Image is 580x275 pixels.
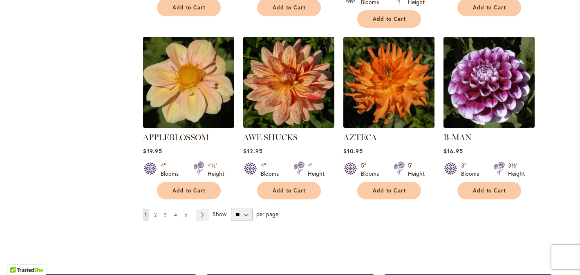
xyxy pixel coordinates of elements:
[243,132,298,142] a: AWE SHUCKS
[154,212,157,218] span: 2
[182,209,189,221] a: 5
[243,147,263,155] span: $12.95
[308,161,325,178] div: 4' Height
[174,212,177,218] span: 4
[256,210,278,218] span: per page
[184,212,187,218] span: 5
[152,209,159,221] a: 2
[361,161,384,178] div: 5" Blooms
[243,37,334,128] img: AWE SHUCKS
[143,37,234,128] img: APPLEBLOSSOM
[143,147,162,155] span: $19.95
[373,187,406,194] span: Add to Cart
[157,182,221,199] button: Add to Cart
[143,132,209,142] a: APPLEBLOSSOM
[457,182,521,199] button: Add to Cart
[6,246,29,269] iframe: Launch Accessibility Center
[343,37,434,128] img: AZTECA
[461,161,484,178] div: 3" Blooms
[172,187,206,194] span: Add to Cart
[443,132,472,142] a: B-MAN
[273,187,306,194] span: Add to Cart
[357,182,421,199] button: Add to Cart
[243,122,334,130] a: AWE SHUCKS
[161,161,184,178] div: 4" Blooms
[373,16,406,22] span: Add to Cart
[473,187,506,194] span: Add to Cart
[343,122,434,130] a: AZTECA
[213,210,226,218] span: Show
[261,161,284,178] div: 4" Blooms
[208,161,224,178] div: 4½' Height
[343,132,377,142] a: AZTECA
[343,147,363,155] span: $10.95
[273,4,306,11] span: Add to Cart
[443,147,463,155] span: $16.95
[162,209,169,221] a: 3
[143,122,234,130] a: APPLEBLOSSOM
[257,182,321,199] button: Add to Cart
[508,161,525,178] div: 3½' Height
[443,122,535,130] a: B-MAN
[443,37,535,128] img: B-MAN
[357,10,421,28] button: Add to Cart
[172,209,179,221] a: 4
[408,161,425,178] div: 5' Height
[473,4,506,11] span: Add to Cart
[145,212,147,218] span: 1
[164,212,167,218] span: 3
[172,4,206,11] span: Add to Cart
